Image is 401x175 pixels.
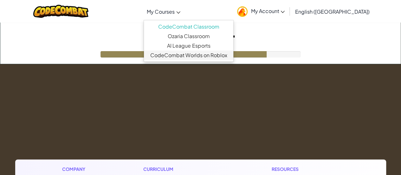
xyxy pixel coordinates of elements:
[272,166,339,172] h1: Resources
[144,3,184,20] a: My Courses
[144,50,233,60] a: CodeCombat Worlds on Roblox
[144,41,233,50] a: AI League Esports
[292,3,372,20] a: English ([GEOGRAPHIC_DATA])
[251,8,285,14] span: My Account
[147,8,175,15] span: My Courses
[144,31,233,41] a: Ozaria Classroom
[62,166,92,172] h1: Company
[33,5,89,18] img: CodeCombat logo
[237,6,248,17] img: avatar
[295,8,369,15] span: English ([GEOGRAPHIC_DATA])
[144,22,233,31] a: CodeCombat Classroom
[143,166,220,172] h1: Curriculum
[234,1,288,21] a: My Account
[0,22,401,42] h1: Loading...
